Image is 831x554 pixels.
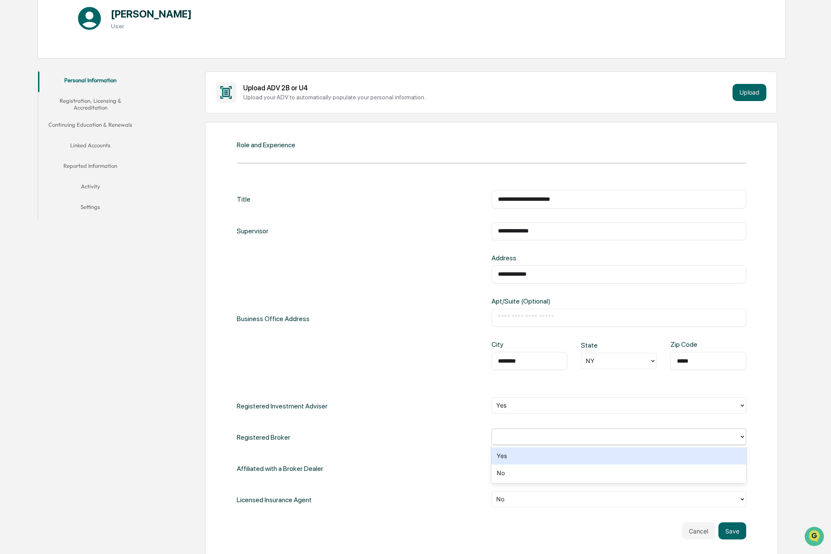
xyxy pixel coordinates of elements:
[38,178,143,198] button: Activity
[111,23,192,30] h3: User
[38,157,143,178] button: Reported Information
[5,121,57,136] a: 🔎Data Lookup
[38,137,143,157] button: Linked Accounts
[38,198,143,219] button: Settings
[38,116,143,137] button: Continuing Education & Renewals
[237,397,328,415] div: Registered Investment Adviser
[17,124,54,133] span: Data Lookup
[243,84,729,92] div: Upload ADV 2B or U4
[5,104,59,120] a: 🖐️Preclearance
[804,526,827,549] iframe: Open customer support
[38,71,143,219] div: secondary tabs example
[243,94,729,101] div: Upload your ADV to automatically populate your personal information.
[491,340,526,348] div: City
[29,66,140,74] div: Start new chat
[237,491,312,509] div: Licensed Insurance Agent
[718,522,746,539] button: Save
[9,125,15,132] div: 🔎
[237,190,250,208] div: Title
[9,66,24,81] img: 1746055101610-c473b297-6a78-478c-a979-82029cc54cd1
[71,108,106,116] span: Attestations
[491,297,606,305] div: Apt/Suite (Optional)
[17,108,55,116] span: Preclearance
[581,341,615,349] div: State
[491,465,746,482] div: No
[9,109,15,116] div: 🖐️
[237,222,268,240] div: Supervisor
[60,145,104,152] a: Powered byPylon
[237,460,323,477] div: Affiliated with a Broker Dealer
[59,104,110,120] a: 🗄️Attestations
[38,92,143,116] button: Registration, Licensing & Accreditation
[491,447,746,465] div: Yes
[29,74,108,81] div: We're available if you need us!
[733,84,766,101] button: Upload
[62,109,69,116] div: 🗄️
[237,141,295,149] div: Role and Experience
[9,18,156,32] p: How can we help?
[111,8,192,20] h1: [PERSON_NAME]
[146,68,156,78] button: Start new chat
[237,254,310,384] div: Business Office Address
[670,340,705,348] div: Zip Code
[38,71,143,92] button: Personal Information
[85,145,104,152] span: Pylon
[682,522,715,539] button: Cancel
[237,429,290,446] div: Registered Broker
[491,254,606,262] div: Address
